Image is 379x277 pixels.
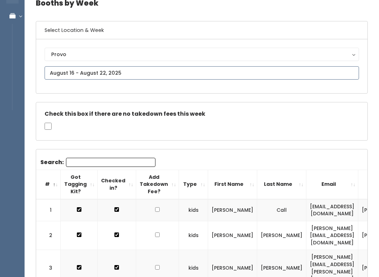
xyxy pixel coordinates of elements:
[51,51,352,59] div: Provo
[257,200,306,222] td: Call
[98,170,136,199] th: Checked in?: activate to sort column ascending
[208,221,257,250] td: [PERSON_NAME]
[45,111,359,117] h5: Check this box if there are no takedown fees this week
[36,221,61,250] td: 2
[208,200,257,222] td: [PERSON_NAME]
[45,67,359,80] input: August 16 - August 22, 2025
[306,221,358,250] td: [PERSON_NAME][EMAIL_ADDRESS][DOMAIN_NAME]
[179,200,208,222] td: kids
[66,158,155,167] input: Search:
[61,170,98,199] th: Got Tagging Kit?: activate to sort column ascending
[208,170,257,199] th: First Name: activate to sort column ascending
[45,48,359,61] button: Provo
[306,170,358,199] th: Email: activate to sort column ascending
[136,170,179,199] th: Add Takedown Fee?: activate to sort column ascending
[179,221,208,250] td: kids
[257,221,306,250] td: [PERSON_NAME]
[179,170,208,199] th: Type: activate to sort column ascending
[36,200,61,222] td: 1
[306,200,358,222] td: [EMAIL_ADDRESS][DOMAIN_NAME]
[36,170,61,199] th: #: activate to sort column descending
[36,22,367,40] h6: Select Location & Week
[40,158,155,167] label: Search:
[257,170,306,199] th: Last Name: activate to sort column ascending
